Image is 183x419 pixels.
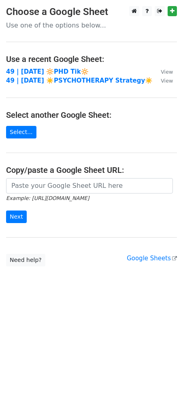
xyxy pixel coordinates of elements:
[6,126,36,138] a: Select...
[6,68,89,75] a: 49 | [DATE] 🔆PHD Tik🔆
[6,254,45,266] a: Need help?
[6,195,89,201] small: Example: [URL][DOMAIN_NAME]
[6,77,153,84] a: 49 | [DATE] ☀️PSYCHOTHERAPY Strategy☀️
[6,54,177,64] h4: Use a recent Google Sheet:
[153,68,173,75] a: View
[6,6,177,18] h3: Choose a Google Sheet
[161,78,173,84] small: View
[6,110,177,120] h4: Select another Google Sheet:
[6,211,27,223] input: Next
[153,77,173,84] a: View
[6,178,173,194] input: Paste your Google Sheet URL here
[6,21,177,30] p: Use one of the options below...
[161,69,173,75] small: View
[6,165,177,175] h4: Copy/paste a Google Sheet URL:
[127,255,177,262] a: Google Sheets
